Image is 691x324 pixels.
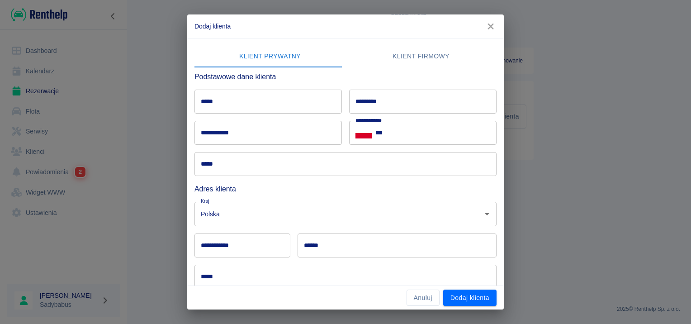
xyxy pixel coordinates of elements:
[194,46,497,67] div: lab API tabs example
[201,198,209,205] label: Kraj
[194,183,497,195] h6: Adres klienta
[481,208,493,220] button: Otwórz
[194,46,345,67] button: Klient prywatny
[355,126,372,140] button: Select country
[407,290,440,306] button: Anuluj
[194,71,497,82] h6: Podstawowe dane klienta
[187,14,504,38] h2: Dodaj klienta
[345,46,497,67] button: Klient firmowy
[443,290,497,306] button: Dodaj klienta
